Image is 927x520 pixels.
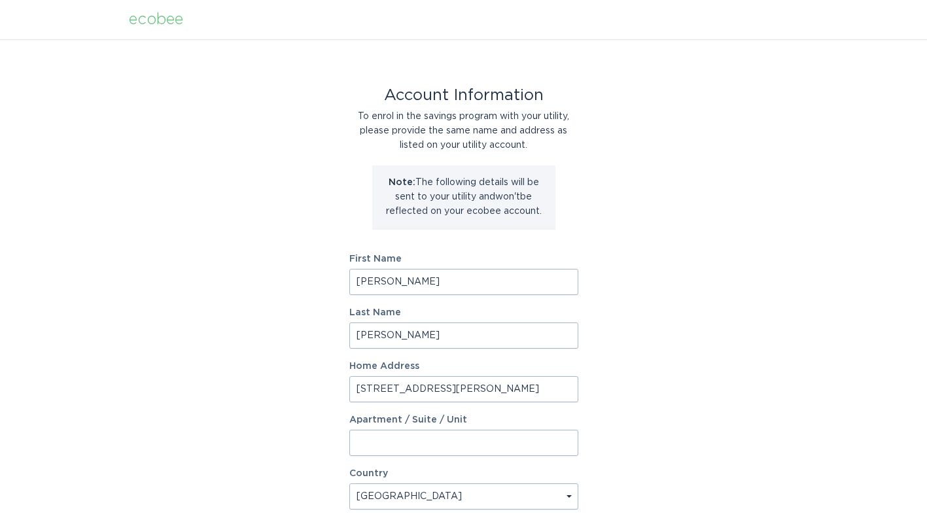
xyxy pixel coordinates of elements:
[382,175,546,218] p: The following details will be sent to your utility and won't be reflected on your ecobee account.
[349,469,388,478] label: Country
[349,362,578,371] label: Home Address
[129,12,183,27] div: ecobee
[349,109,578,152] div: To enrol in the savings program with your utility, please provide the same name and address as li...
[389,178,415,187] strong: Note:
[349,88,578,103] div: Account Information
[349,415,578,425] label: Apartment / Suite / Unit
[349,254,578,264] label: First Name
[349,308,578,317] label: Last Name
